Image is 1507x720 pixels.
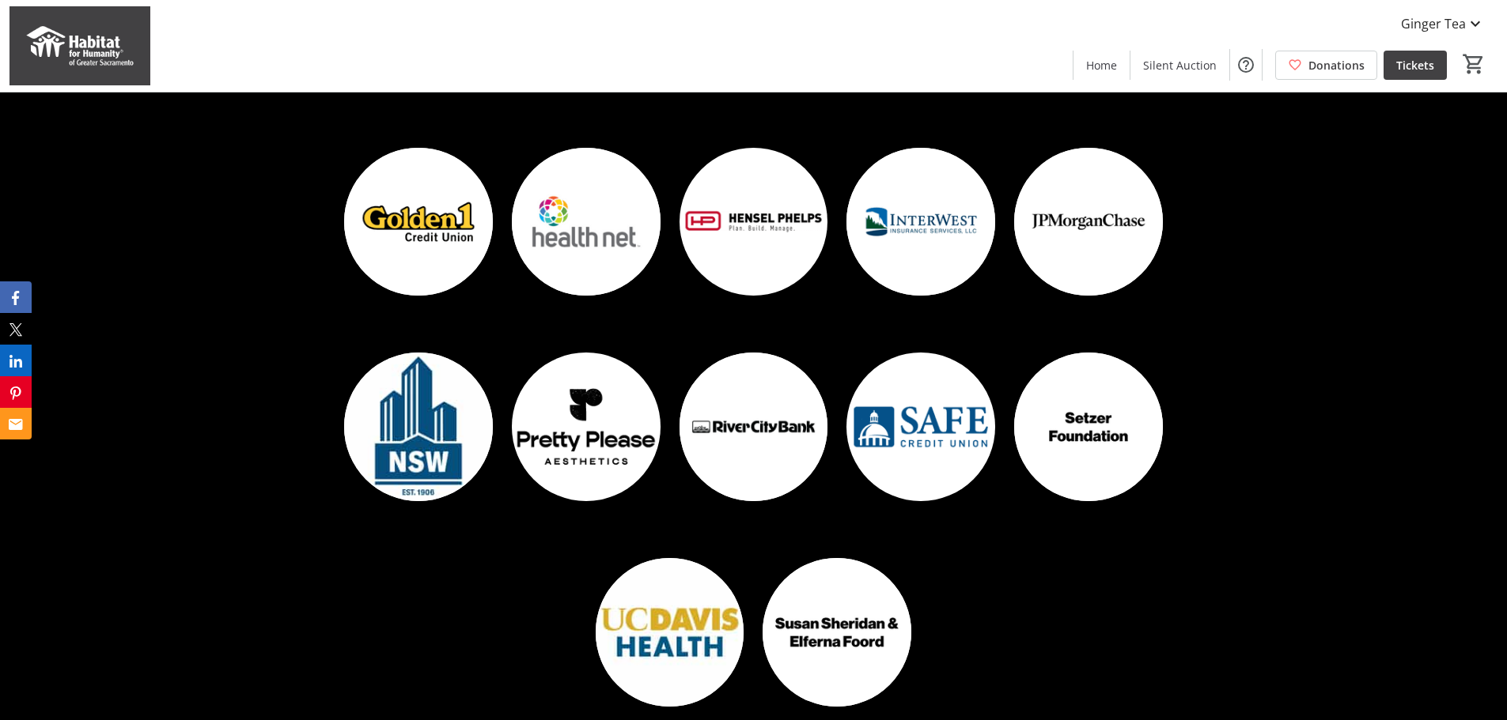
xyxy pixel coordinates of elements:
img: logo [1014,148,1163,296]
img: logo [846,352,995,501]
img: logo [596,558,744,707]
span: Ginger Tea [1401,14,1466,33]
img: logo [512,148,661,296]
img: logo [680,352,828,501]
a: Tickets [1384,51,1447,80]
a: Silent Auction [1130,51,1229,80]
img: logo [512,352,661,501]
button: Ginger Tea [1388,11,1498,36]
button: Cart [1460,50,1488,78]
img: logo [846,148,995,296]
img: Habitat for Humanity of Greater Sacramento's Logo [9,6,150,85]
img: logo [344,352,493,501]
span: Home [1086,57,1117,74]
img: logo [1014,352,1163,501]
span: Donations [1308,57,1365,74]
img: logo [344,148,493,296]
img: logo [763,558,911,707]
a: Home [1073,51,1130,80]
span: Tickets [1396,57,1434,74]
img: logo [680,148,828,296]
a: Donations [1275,51,1377,80]
span: Silent Auction [1143,57,1217,74]
button: Help [1230,49,1262,81]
